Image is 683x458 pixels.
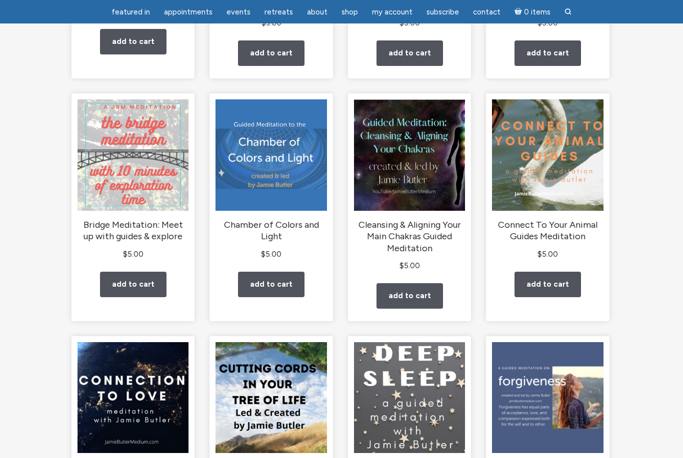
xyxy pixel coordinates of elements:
[341,7,358,16] span: Shop
[492,342,603,453] img: forgiveness
[492,99,603,260] a: Connect To Your Animal Guides Meditation $5.00
[158,2,218,22] a: Appointments
[215,219,326,243] h2: Chamber of Colors and Light
[537,18,542,27] span: $
[261,18,266,27] span: $
[537,250,542,259] span: $
[473,7,500,16] span: Contact
[164,7,212,16] span: Appointments
[215,99,326,210] img: Chamber of Colors and Light
[261,250,281,259] bdi: 5.00
[105,2,156,22] a: featured in
[77,342,188,453] img: Connection to Love Meditation
[215,99,326,260] a: Chamber of Colors and Light $5.00
[514,272,581,297] a: Add to cart: “Connect To Your Animal Guides Meditation”
[399,18,420,27] bdi: 5.00
[100,272,166,297] a: Add to cart: “Bridge Meditation: Meet up with guides & explore”
[537,18,558,27] bdi: 5.00
[399,261,404,270] span: $
[258,2,299,22] a: Retreats
[264,7,293,16] span: Retreats
[354,219,465,255] h2: Cleansing & Aligning Your Main Chakras Guided Meditation
[492,219,603,243] h2: Connect To Your Animal Guides Meditation
[111,7,150,16] span: featured in
[399,261,420,270] bdi: 5.00
[261,18,281,27] bdi: 3.00
[220,2,256,22] a: Events
[426,7,459,16] span: Subscribe
[354,342,465,453] img: Deep Sleep Meditation
[77,99,188,260] a: Bridge Meditation: Meet up with guides & explore $5.00
[537,250,558,259] bdi: 5.00
[226,7,250,16] span: Events
[123,250,143,259] bdi: 5.00
[514,40,581,66] a: Add to cart: “Brian Weiss Regression & Relaxation”
[123,250,127,259] span: $
[508,1,556,22] a: Cart0 items
[77,219,188,243] h2: Bridge Meditation: Meet up with guides & explore
[420,2,465,22] a: Subscribe
[238,40,304,66] a: Add to cart: “Box Breath & Shake Interactive Meditation”
[77,99,188,210] img: Bridge Meditation: Meet up with guides & explore
[335,2,364,22] a: Shop
[354,99,465,272] a: Cleansing & Aligning Your Main Chakras Guided Meditation $5.00
[238,272,304,297] a: Add to cart: “Chamber of Colors and Light”
[467,2,506,22] a: Contact
[100,29,166,54] a: Add to cart: “Be Here and Breathe”
[372,7,412,16] span: My Account
[376,40,443,66] a: Add to cart: “Brain Circuit Training for Lasting Wellbeing”
[301,2,333,22] a: About
[307,7,327,16] span: About
[492,99,603,210] img: Connect To Your Animal Guides Meditation
[261,250,265,259] span: $
[354,99,465,210] img: Cleansing & Aligning Your Main Chakras Guided Meditation
[399,18,404,27] span: $
[524,8,550,16] span: 0 items
[376,283,443,309] a: Add to cart: “Cleansing & Aligning Your Main Chakras Guided Meditation”
[215,342,326,453] img: Cutting Cords In Your Tree of Life
[366,2,418,22] a: My Account
[514,7,524,16] i: Cart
